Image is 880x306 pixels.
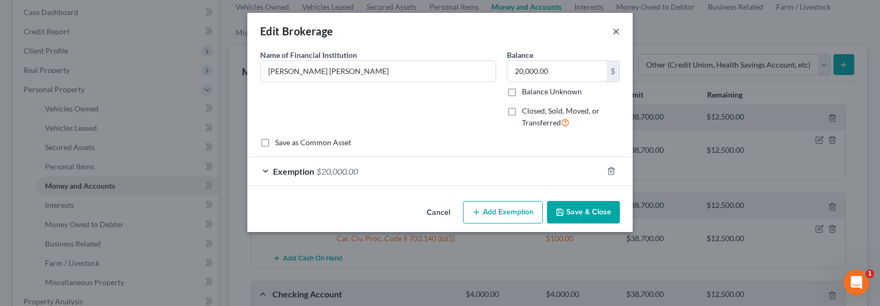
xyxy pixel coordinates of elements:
label: Balance [507,49,533,61]
span: Exemption [273,166,314,176]
label: Save as Common Asset [275,137,351,148]
button: Cancel [418,202,459,223]
span: $20,000.00 [316,166,358,176]
div: Edit Brokerage [260,24,333,39]
span: 1 [866,270,874,278]
input: 0.00 [507,61,606,81]
button: × [612,25,620,38]
input: Enter name... [261,61,496,81]
label: Balance Unknown [522,86,582,97]
div: $ [606,61,619,81]
iframe: Intercom live chat [844,270,869,295]
span: Name of Financial Institution [260,50,357,59]
span: Closed, Sold, Moved, or Transferred [522,106,600,127]
button: Save & Close [547,201,620,223]
button: Add Exemption [463,201,543,223]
